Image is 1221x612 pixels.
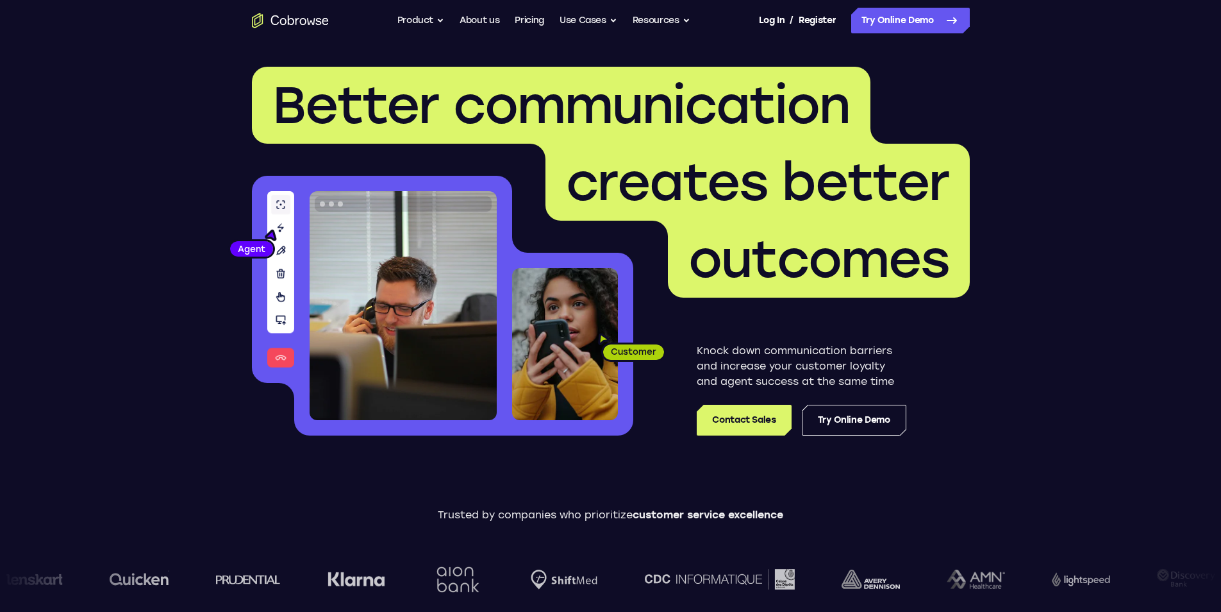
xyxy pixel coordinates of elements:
img: Shiftmed [530,570,597,590]
img: avery-dennison [841,570,899,589]
a: Go to the home page [252,13,329,28]
a: Pricing [515,8,544,33]
span: Better communication [272,74,850,136]
p: Knock down communication barriers and increase your customer loyalty and agent success at the sam... [697,343,906,389]
a: Register [799,8,836,33]
img: CDC Informatique [644,569,794,589]
a: Try Online Demo [851,8,970,33]
span: creates better [566,151,949,213]
button: Use Cases [560,8,617,33]
img: A customer support agent talking on the phone [310,191,497,420]
span: / [790,13,793,28]
a: Contact Sales [697,405,791,436]
img: AMN Healthcare [946,570,1004,590]
img: Klarna [327,572,385,587]
img: Aion Bank [431,554,483,606]
span: outcomes [688,228,949,290]
img: A customer holding their phone [512,268,618,420]
button: Product [397,8,445,33]
span: customer service excellence [633,509,783,521]
a: Log In [759,8,785,33]
a: About us [460,8,499,33]
button: Resources [633,8,690,33]
a: Try Online Demo [802,405,906,436]
img: prudential [215,574,280,584]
